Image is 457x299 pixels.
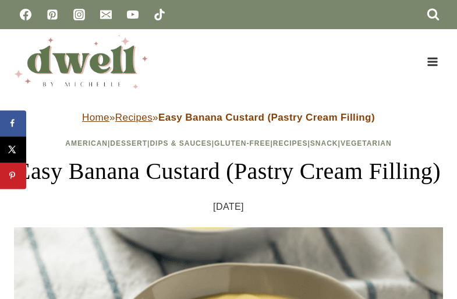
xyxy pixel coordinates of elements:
time: [DATE] [213,198,244,216]
span: » » [82,112,375,123]
a: Gluten-Free [214,139,270,147]
button: Open menu [421,52,443,71]
a: Instagram [68,3,91,26]
a: Recipes [115,112,153,123]
a: Facebook [14,3,37,26]
button: View Search Form [423,5,443,24]
strong: Easy Banana Custard (Pastry Cream Filling) [158,112,375,123]
a: Pinterest [41,3,64,26]
a: TikTok [148,3,171,26]
a: Recipes [273,139,308,147]
a: Dessert [110,139,147,147]
a: Dips & Sauces [150,139,211,147]
a: Email [94,3,118,26]
img: DWELL by michelle [14,35,148,89]
h1: Easy Banana Custard (Pastry Cream Filling) [14,154,443,189]
a: Vegetarian [341,139,392,147]
span: | | | | | | [65,139,391,147]
a: American [65,139,108,147]
a: YouTube [121,3,144,26]
a: Home [82,112,109,123]
a: Snack [310,139,338,147]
